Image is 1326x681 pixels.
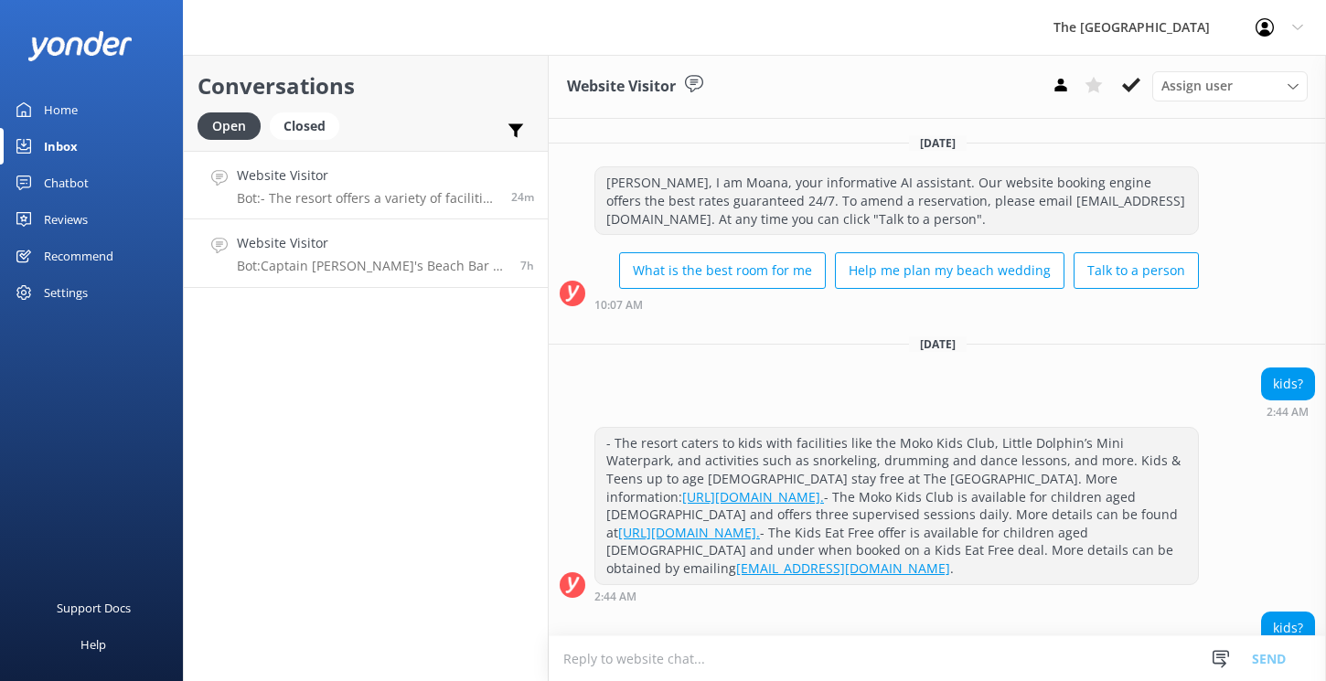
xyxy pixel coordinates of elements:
a: [URL][DOMAIN_NAME]. [682,488,824,505]
p: Bot: Captain [PERSON_NAME]'s Beach Bar & Grill offers live entertainment with local musicians and... [237,258,507,274]
div: Home [44,91,78,128]
div: Chatbot [44,165,89,201]
div: Inbox [44,128,78,165]
div: Help [80,626,106,663]
div: Support Docs [57,590,131,626]
h3: Website Visitor [567,75,676,99]
button: Talk to a person [1074,252,1199,289]
strong: 10:07 AM [594,300,643,311]
div: [PERSON_NAME], I am Moana, your informative AI assistant. Our website booking engine offers the b... [595,167,1198,234]
h2: Conversations [198,69,534,103]
span: Sep 02 2025 08:45am (UTC -10:00) Pacific/Honolulu [511,189,534,205]
button: What is the best room for me [619,252,826,289]
div: Assign User [1152,71,1308,101]
div: Reviews [44,201,88,238]
h4: Website Visitor [237,165,497,186]
button: Help me plan my beach wedding [835,252,1064,289]
h4: Website Visitor [237,233,507,253]
a: Closed [270,115,348,135]
div: Sep 02 2025 08:44am (UTC -10:00) Pacific/Honolulu [594,590,1199,602]
div: Settings [44,274,88,311]
a: Website VisitorBot:Captain [PERSON_NAME]'s Beach Bar & Grill offers live entertainment with local... [184,219,548,288]
a: Website VisitorBot:- The resort offers a variety of facilities and activities for kids, including... [184,151,548,219]
div: Closed [270,112,339,140]
a: [URL][DOMAIN_NAME]. [618,524,760,541]
div: kids? [1262,612,1314,644]
strong: 2:44 AM [1267,407,1309,418]
a: [EMAIL_ADDRESS][DOMAIN_NAME] [736,559,950,577]
span: Sep 02 2025 01:43am (UTC -10:00) Pacific/Honolulu [520,258,534,273]
strong: 2:44 AM [594,591,636,602]
div: Sep 02 2025 08:44am (UTC -10:00) Pacific/Honolulu [1261,405,1315,418]
span: [DATE] [909,135,967,151]
span: Assign user [1161,76,1233,96]
img: yonder-white-logo.png [27,31,133,61]
p: Bot: - The resort offers a variety of facilities and activities for kids, including the Moko Kids... [237,190,497,207]
div: kids? [1262,368,1314,399]
div: Open [198,112,261,140]
a: Open [198,115,270,135]
span: [DATE] [909,336,967,352]
div: Recommend [44,238,113,274]
div: - The resort caters to kids with facilities like the Moko Kids Club, Little Dolphin’s Mini Waterp... [595,428,1198,584]
div: Aug 14 2025 04:07pm (UTC -10:00) Pacific/Honolulu [594,298,1199,311]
